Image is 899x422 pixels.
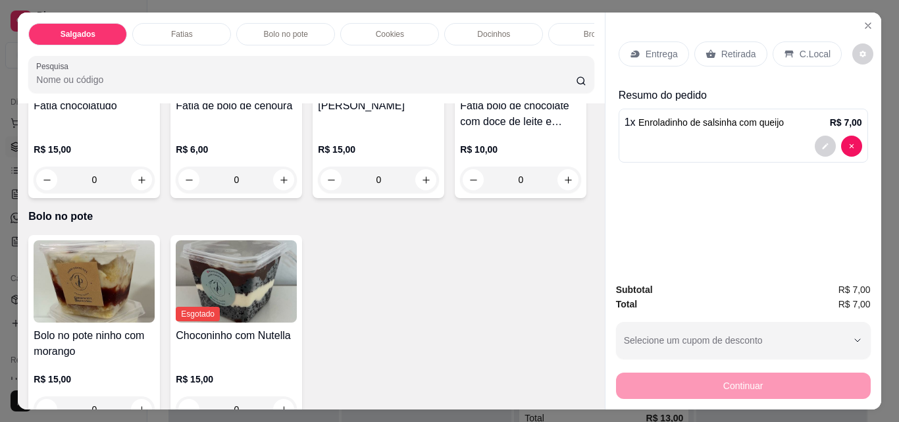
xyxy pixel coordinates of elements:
[36,169,57,190] button: decrease-product-quantity
[36,61,73,72] label: Pesquisa
[858,15,879,36] button: Close
[176,98,297,114] h4: Fatia de bolo de cenoura
[646,47,678,61] p: Entrega
[800,47,831,61] p: C.Local
[176,143,297,156] p: R$ 6,00
[34,240,155,323] img: product-image
[830,116,862,129] p: R$ 7,00
[176,328,297,344] h4: Choconinho com Nutella
[34,328,155,359] h4: Bolo no pote ninho com morango
[721,47,756,61] p: Retirada
[131,169,152,190] button: increase-product-quantity
[616,284,653,295] strong: Subtotal
[28,209,594,224] p: Bolo no pote
[34,143,155,156] p: R$ 15,00
[460,98,581,130] h4: Fatia bolo de chocolate com doce de leite e crocante
[460,143,581,156] p: R$ 10,00
[557,169,578,190] button: increase-product-quantity
[477,29,510,40] p: Docinhos
[838,282,871,297] span: R$ 7,00
[841,136,862,157] button: decrease-product-quantity
[318,143,439,156] p: R$ 15,00
[321,169,342,190] button: decrease-product-quantity
[264,29,308,40] p: Bolo no pote
[619,88,868,103] p: Resumo do pedido
[852,43,873,65] button: decrease-product-quantity
[584,29,612,40] p: Brownie
[178,169,199,190] button: decrease-product-quantity
[273,169,294,190] button: increase-product-quantity
[36,399,57,420] button: decrease-product-quantity
[61,29,95,40] p: Salgados
[838,297,871,311] span: R$ 7,00
[131,399,152,420] button: increase-product-quantity
[616,322,871,359] button: Selecione um cupom de desconto
[34,98,155,114] h4: Fatia chocolatudo
[171,29,193,40] p: Fatias
[178,399,199,420] button: decrease-product-quantity
[616,299,637,309] strong: Total
[176,307,220,321] span: Esgotado
[34,373,155,386] p: R$ 15,00
[318,98,439,114] h4: [PERSON_NAME]
[376,29,404,40] p: Cookies
[463,169,484,190] button: decrease-product-quantity
[273,399,294,420] button: increase-product-quantity
[415,169,436,190] button: increase-product-quantity
[638,117,784,128] span: Enroladinho de salsinha com queijo
[176,373,297,386] p: R$ 15,00
[815,136,836,157] button: decrease-product-quantity
[625,115,784,130] p: 1 x
[176,240,297,323] img: product-image
[36,73,576,86] input: Pesquisa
